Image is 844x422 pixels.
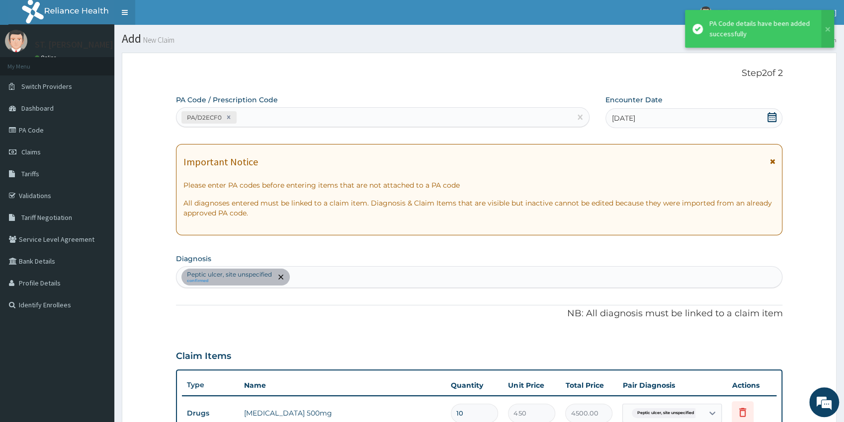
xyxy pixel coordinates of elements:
[239,375,446,395] th: Name
[727,375,776,395] th: Actions
[5,30,27,52] img: User Image
[612,113,635,123] span: [DATE]
[18,50,40,74] img: d_794563401_company_1708531726252_794563401
[503,375,560,395] th: Unit Price
[21,82,72,91] span: Switch Providers
[21,147,41,156] span: Claims
[560,375,617,395] th: Total Price
[187,271,272,279] p: Peptic ulcer, site unspecified
[176,307,783,320] p: NB: All diagnosis must be linked to a claim item
[446,375,503,395] th: Quantity
[632,408,699,418] span: Peptic ulcer, site unspecified
[58,125,137,225] span: We're online!
[5,271,189,306] textarea: Type your message and hit 'Enter'
[709,18,812,39] div: PA Code details have been added successfully
[141,36,174,44] small: New Claim
[176,254,211,264] label: Diagnosis
[163,5,187,29] div: Minimize live chat window
[718,8,837,17] span: ST. [PERSON_NAME][GEOGRAPHIC_DATA]
[699,6,712,19] img: User Image
[605,95,663,105] label: Encounter Date
[187,279,272,283] small: confirmed
[35,54,59,61] a: Online
[182,376,239,394] th: Type
[183,156,258,167] h1: Important Notice
[184,112,223,123] div: PA/D2ECF0
[176,95,278,105] label: PA Code / Prescription Code
[617,375,727,395] th: Pair Diagnosis
[183,180,775,190] p: Please enter PA codes before entering items that are not attached to a PA code
[183,198,775,218] p: All diagnoses entered must be linked to a claim item. Diagnosis & Claim Items that are visible bu...
[276,273,285,281] span: remove selection option
[176,351,231,362] h3: Claim Items
[52,56,167,69] div: Chat with us now
[122,32,837,45] h1: Add
[21,169,39,178] span: Tariffs
[21,104,54,113] span: Dashboard
[35,40,195,49] p: ST. [PERSON_NAME][GEOGRAPHIC_DATA]
[176,68,783,79] p: Step 2 of 2
[21,213,72,222] span: Tariff Negotiation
